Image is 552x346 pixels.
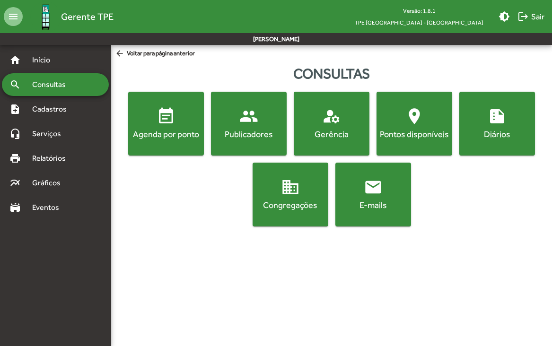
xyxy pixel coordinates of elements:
[9,153,21,164] mat-icon: print
[26,177,73,189] span: Gráficos
[347,5,491,17] div: Versão: 1.8.1
[26,128,74,139] span: Serviços
[26,79,78,90] span: Consultas
[517,8,544,25] span: Sair
[9,79,21,90] mat-icon: search
[23,1,114,32] a: Gerente TPE
[30,1,61,32] img: Logo
[294,92,369,156] button: Gerência
[157,107,175,126] mat-icon: event_note
[335,163,411,226] button: E-mails
[461,128,533,140] div: Diários
[281,178,300,197] mat-icon: domain
[347,17,491,28] span: TPE [GEOGRAPHIC_DATA] - [GEOGRAPHIC_DATA]
[514,8,548,25] button: Sair
[254,199,326,211] div: Congregações
[213,128,285,140] div: Publicadores
[459,92,535,156] button: Diários
[377,92,452,156] button: Pontos disponíveis
[296,128,368,140] div: Gerência
[9,202,21,213] mat-icon: stadium
[322,107,341,126] mat-icon: manage_accounts
[61,9,114,24] span: Gerente TPE
[211,92,287,156] button: Publicadores
[111,63,552,84] div: Consultas
[253,163,328,226] button: Congregações
[517,11,529,22] mat-icon: logout
[128,92,204,156] button: Agenda por ponto
[9,104,21,115] mat-icon: note_add
[26,104,79,115] span: Cadastros
[26,153,78,164] span: Relatórios
[4,7,23,26] mat-icon: menu
[337,199,409,211] div: E-mails
[239,107,258,126] mat-icon: people
[488,107,507,126] mat-icon: summarize
[9,54,21,66] mat-icon: home
[9,128,21,139] mat-icon: headset_mic
[26,54,64,66] span: Início
[499,11,510,22] mat-icon: brightness_medium
[9,177,21,189] mat-icon: multiline_chart
[115,49,195,59] span: Voltar para página anterior
[378,128,450,140] div: Pontos disponíveis
[26,202,72,213] span: Eventos
[130,128,202,140] div: Agenda por ponto
[405,107,424,126] mat-icon: location_on
[115,49,127,59] mat-icon: arrow_back
[364,178,383,197] mat-icon: email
